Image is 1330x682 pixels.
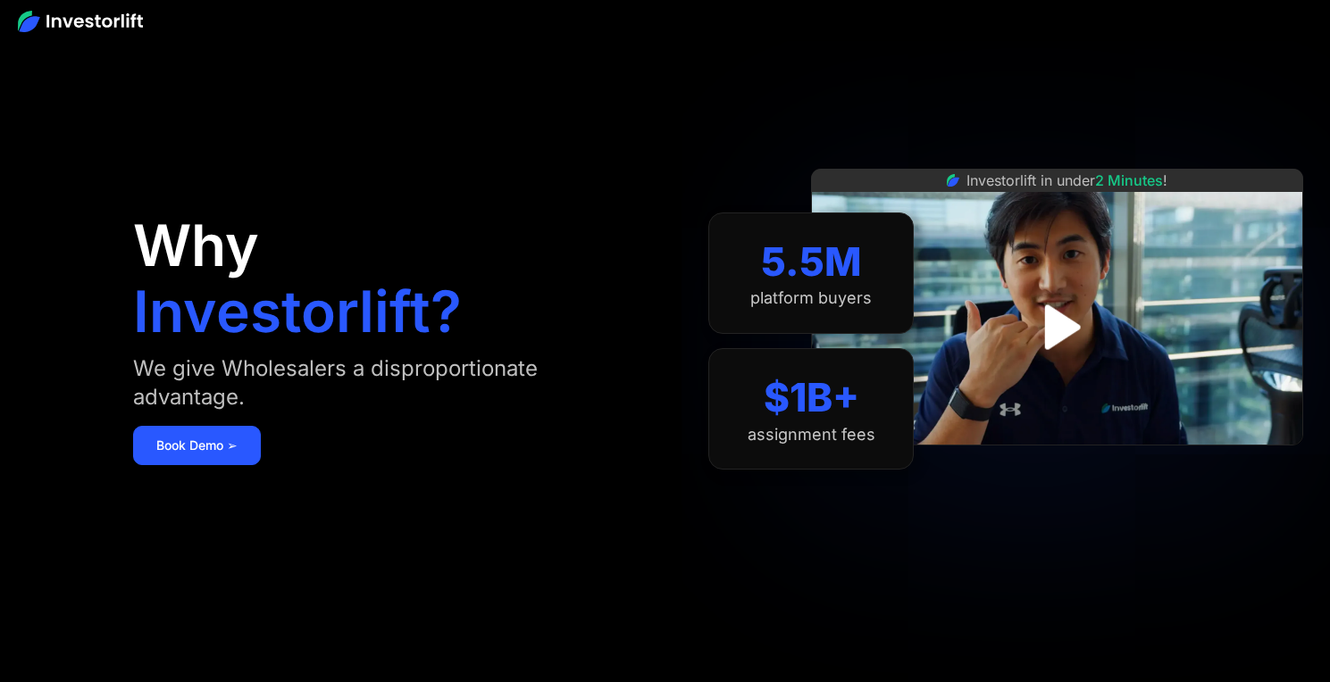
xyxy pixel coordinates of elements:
div: We give Wholesalers a disproportionate advantage. [133,354,610,412]
div: 5.5M [761,238,862,286]
iframe: Customer reviews powered by Trustpilot [924,454,1192,476]
div: $1B+ [764,374,859,421]
h1: Why [133,217,259,274]
div: Investorlift in under ! [966,170,1167,191]
h1: Investorlift? [133,283,462,340]
div: platform buyers [750,288,872,308]
a: open lightbox [1017,287,1097,367]
a: Book Demo ➢ [133,426,261,465]
div: assignment fees [748,425,875,445]
span: 2 Minutes [1095,171,1163,189]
